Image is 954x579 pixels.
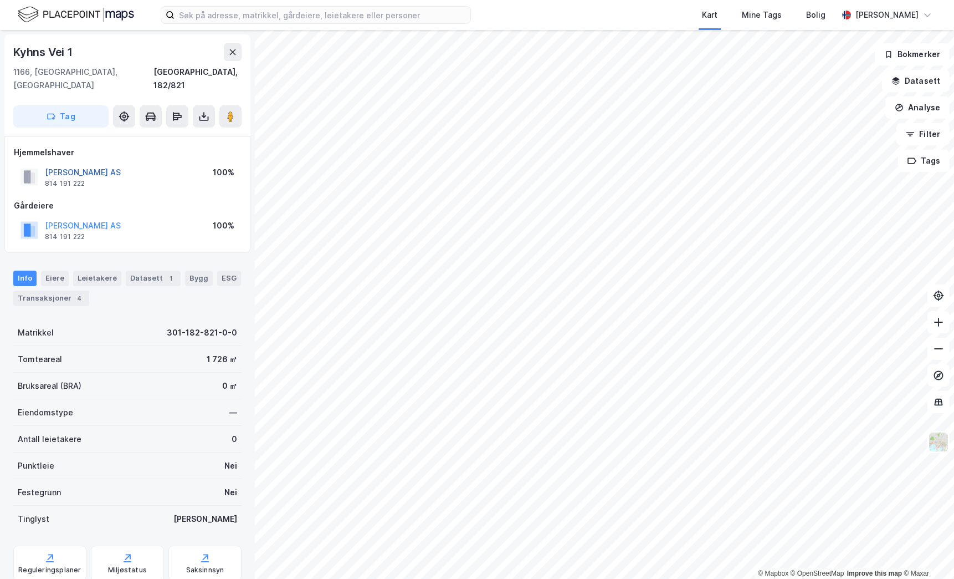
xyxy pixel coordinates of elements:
img: Z [928,431,949,453]
div: Tinglyst [18,512,49,526]
div: Matrikkel [18,326,54,339]
div: Festegrunn [18,486,61,499]
a: OpenStreetMap [791,570,844,577]
button: Tags [898,150,950,172]
img: logo.f888ab2527a4732fd821a326f86c7f29.svg [18,5,134,24]
button: Datasett [882,70,950,92]
div: Nei [224,459,237,473]
div: Leietakere [73,271,121,286]
div: Eiere [41,271,69,286]
a: Mapbox [758,570,788,577]
div: 301-182-821-0-0 [167,326,237,339]
div: Tomteareal [18,353,62,366]
button: Bokmerker [875,43,950,65]
div: Info [13,271,37,286]
div: 4 [74,293,85,304]
div: [PERSON_NAME] [855,8,919,22]
div: Reguleringsplaner [18,566,81,575]
div: Hjemmelshaver [14,146,241,159]
div: Gårdeiere [14,199,241,212]
div: [PERSON_NAME] [173,512,237,526]
div: 1 [165,273,176,284]
div: 814 191 222 [45,179,85,188]
div: 0 [232,433,237,446]
div: ESG [217,271,241,286]
div: 1 726 ㎡ [207,353,237,366]
div: Miljøstatus [108,566,147,575]
div: 100% [213,219,234,232]
div: Eiendomstype [18,406,73,419]
div: [GEOGRAPHIC_DATA], 182/821 [153,65,242,92]
div: Mine Tags [742,8,782,22]
iframe: Chat Widget [899,526,954,579]
div: Bygg [185,271,213,286]
button: Tag [13,105,109,128]
div: Kart [702,8,717,22]
div: Bolig [806,8,825,22]
input: Søk på adresse, matrikkel, gårdeiere, leietakere eller personer [175,7,470,23]
div: Kyhns Vei 1 [13,43,75,61]
div: Punktleie [18,459,54,473]
div: Datasett [126,271,181,286]
div: 0 ㎡ [222,379,237,393]
div: Bruksareal (BRA) [18,379,81,393]
div: 1166, [GEOGRAPHIC_DATA], [GEOGRAPHIC_DATA] [13,65,153,92]
button: Filter [896,123,950,145]
div: Transaksjoner [13,291,89,306]
div: 100% [213,166,234,179]
button: Analyse [885,96,950,119]
div: Kontrollprogram for chat [899,526,954,579]
a: Improve this map [847,570,902,577]
div: Nei [224,486,237,499]
div: — [229,406,237,419]
div: Saksinnsyn [186,566,224,575]
div: Antall leietakere [18,433,81,446]
div: 814 191 222 [45,232,85,241]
